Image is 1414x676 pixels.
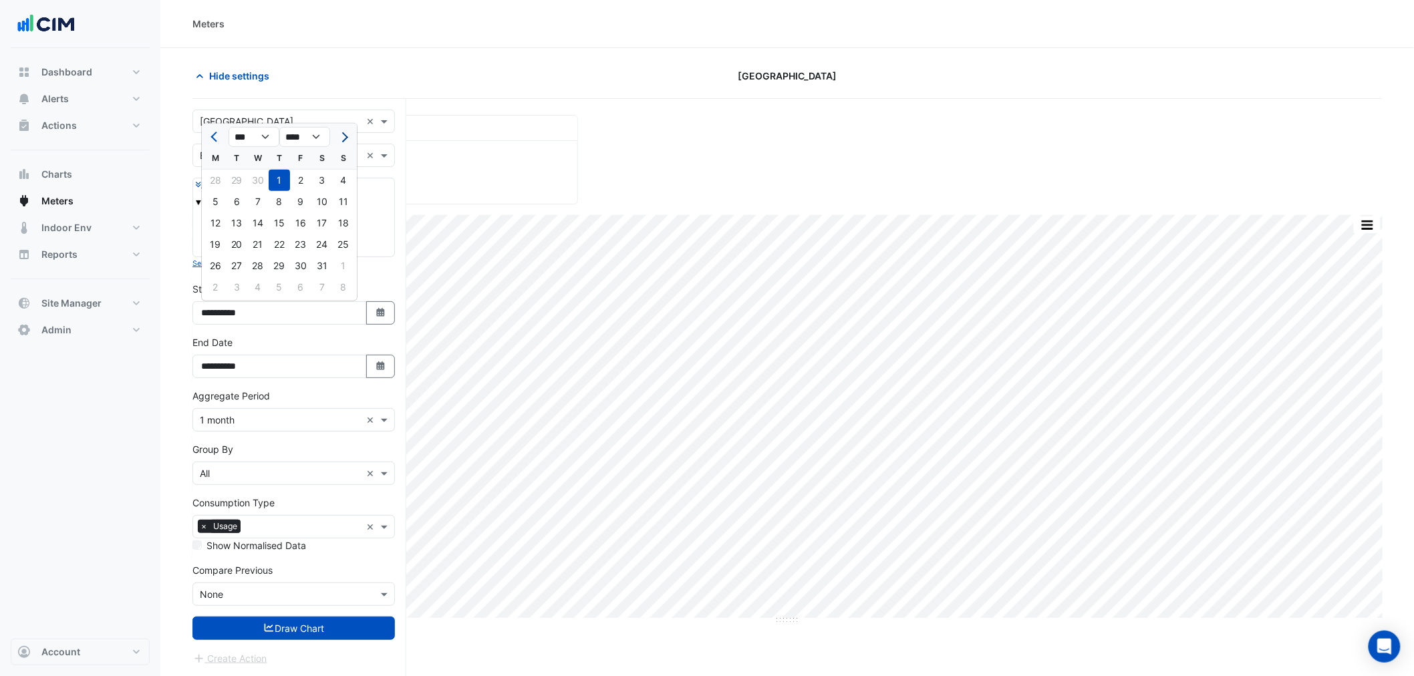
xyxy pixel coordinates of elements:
app-icon: Site Manager [17,297,31,310]
div: Sunday, October 18, 2020 [333,212,354,234]
div: Monday, October 19, 2020 [204,234,226,255]
div: Meters [192,17,225,31]
span: Clear [366,520,378,534]
div: Wednesday, November 4, 2020 [247,277,269,298]
div: Saturday, October 24, 2020 [311,234,333,255]
select: Select year [279,127,330,147]
div: Wednesday, October 28, 2020 [247,255,269,277]
div: 5 [204,191,226,212]
span: Clear [366,413,378,427]
div: 11 [333,191,354,212]
div: 4 [247,277,269,298]
div: Tuesday, October 20, 2020 [226,234,247,255]
div: Thursday, October 15, 2020 [269,212,290,234]
button: Actions [11,112,150,139]
button: Alerts [11,86,150,112]
fa-icon: Select Date [375,361,387,372]
span: Charts [41,168,72,181]
button: Account [11,639,150,665]
label: Compare Previous [192,563,273,577]
div: Wednesday, October 21, 2020 [247,234,269,255]
div: 21 [247,234,269,255]
label: Consumption Type [192,496,275,510]
div: 29 [269,255,290,277]
div: T [226,148,247,169]
div: 6 [290,277,311,298]
app-icon: Charts [17,168,31,181]
app-icon: Meters [17,194,31,208]
div: Monday, October 5, 2020 [204,191,226,212]
label: Show Normalised Data [206,538,306,552]
span: Alerts [41,92,69,106]
img: Company Logo [16,11,76,37]
div: 14 [247,212,269,234]
div: Sunday, October 11, 2020 [333,191,354,212]
select: Select month [229,127,279,147]
app-escalated-ticket-create-button: Please draw the charts first [192,652,268,663]
small: Expand All [196,180,237,189]
span: Account [41,645,80,659]
div: Friday, October 9, 2020 [290,191,311,212]
span: Reports [41,248,78,261]
span: Admin [41,323,72,337]
div: 26 [204,255,226,277]
div: Saturday, October 31, 2020 [311,255,333,277]
div: Saturday, October 3, 2020 [311,170,333,191]
span: Indoor Env [41,221,92,234]
div: 7 [247,191,269,212]
app-icon: Actions [17,119,31,132]
button: Dashboard [11,59,150,86]
div: Tuesday, September 29, 2020 [226,170,247,191]
div: S [333,148,354,169]
div: Wednesday, October 7, 2020 [247,191,269,212]
span: Actions [41,119,77,132]
div: 4 [333,170,354,191]
div: 29 [226,170,247,191]
div: Thursday, October 8, 2020 [269,191,290,212]
div: 15 [269,212,290,234]
div: 16 [290,212,311,234]
div: Monday, October 26, 2020 [204,255,226,277]
span: Hide settings [209,69,269,83]
div: Tuesday, October 6, 2020 [226,191,247,212]
button: Site Manager [11,290,150,317]
div: Friday, October 2, 2020 [290,170,311,191]
div: W [247,148,269,169]
button: Select Reportable [192,257,253,269]
div: 2 [290,170,311,191]
div: 6 [226,191,247,212]
app-icon: Admin [17,323,31,337]
div: Saturday, November 7, 2020 [311,277,333,298]
div: 27 [226,255,247,277]
div: S [311,148,333,169]
span: × [198,520,210,533]
div: 17 [311,212,333,234]
small: Select Reportable [192,259,253,268]
app-icon: Alerts [17,92,31,106]
div: Thursday, October 22, 2020 [269,234,290,255]
span: Site Manager [41,297,102,310]
div: 20 [226,234,247,255]
div: 19 [204,234,226,255]
div: Sunday, October 4, 2020 [333,170,354,191]
app-icon: Reports [17,248,31,261]
div: 2 [204,277,226,298]
button: More Options [1354,216,1381,233]
div: Friday, October 16, 2020 [290,212,311,234]
span: Clear [366,466,378,480]
div: 30 [290,255,311,277]
div: 8 [269,191,290,212]
div: 28 [247,255,269,277]
fa-icon: Select Date [375,307,387,319]
button: Draw Chart [192,617,395,640]
div: 24 [311,234,333,255]
div: 12 [204,212,226,234]
span: Clear [366,114,378,128]
div: 22 [269,234,290,255]
div: 9 [290,191,311,212]
div: Monday, September 28, 2020 [204,170,226,191]
div: Wednesday, October 14, 2020 [247,212,269,234]
div: Tuesday, October 27, 2020 [226,255,247,277]
div: Friday, November 6, 2020 [290,277,311,298]
div: M [204,148,226,169]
